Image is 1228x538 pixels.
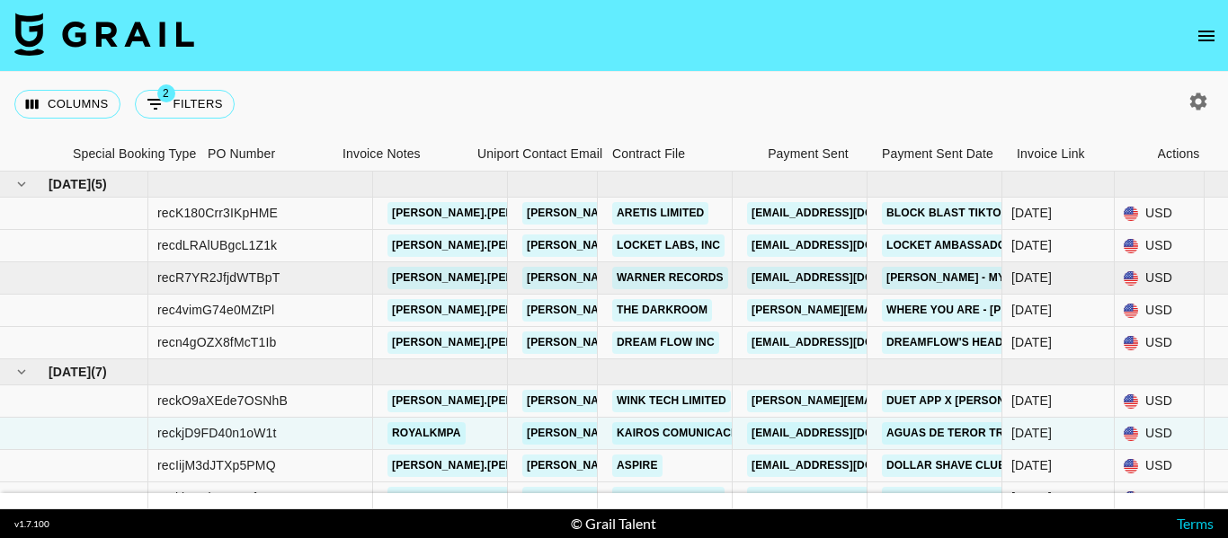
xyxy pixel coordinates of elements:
[208,137,275,172] div: PO Number
[882,487,1079,509] a: Locket Ambassador Program
[157,333,277,351] div: recn4gOZX8fMcT1Ib
[747,267,948,289] a: [EMAIL_ADDRESS][DOMAIN_NAME]
[157,84,175,102] span: 2
[387,331,606,354] a: [PERSON_NAME].[PERSON_NAME].161
[612,234,725,257] a: Locket Labs, Inc
[1115,418,1205,450] div: USD
[1115,262,1205,295] div: USD
[747,299,1040,322] a: [PERSON_NAME][EMAIL_ADDRESS][DOMAIN_NAME]
[387,299,606,322] a: [PERSON_NAME].[PERSON_NAME].161
[522,331,908,354] a: [PERSON_NAME][EMAIL_ADDRESS][PERSON_NAME][DOMAIN_NAME]
[768,137,849,172] div: Payment Sent
[1008,137,1143,172] div: Invoice Link
[14,518,49,530] div: v 1.7.100
[612,454,663,477] a: Aspire
[882,331,1176,354] a: DreamFlow's Headshot Generation Campaign
[612,422,772,445] a: Kairos Comunicación SL
[157,456,276,474] div: recIijM3dJTXp5PMQ
[882,390,1157,412] a: Duet App x [PERSON_NAME] - Baton Twirling
[1011,269,1052,287] div: Jul '25
[1158,137,1200,172] div: Actions
[522,267,908,289] a: [PERSON_NAME][EMAIL_ADDRESS][PERSON_NAME][DOMAIN_NAME]
[157,204,278,222] div: recK180Crr3IKpHME
[157,489,270,507] div: reckiVBJlACoTCfy5
[1011,333,1052,351] div: Jul '25
[1011,424,1052,442] div: Aug '25
[73,137,196,172] div: Special Booking Type
[1011,392,1052,410] div: Aug '25
[49,363,91,381] span: [DATE]
[1115,327,1205,359] div: USD
[571,515,656,533] div: © Grail Talent
[747,202,948,225] a: [EMAIL_ADDRESS][DOMAIN_NAME]
[387,422,466,445] a: royalkmpa
[1011,489,1052,507] div: Aug '25
[1017,137,1085,172] div: Invoice Link
[747,422,948,445] a: [EMAIL_ADDRESS][DOMAIN_NAME]
[522,234,908,257] a: [PERSON_NAME][EMAIL_ADDRESS][PERSON_NAME][DOMAIN_NAME]
[468,137,603,172] div: Uniport Contact Email
[747,487,948,509] a: [EMAIL_ADDRESS][DOMAIN_NAME]
[157,392,288,410] div: reckO9aXEde7OSNhB
[1011,456,1052,474] div: Aug '25
[747,390,1040,412] a: [PERSON_NAME][EMAIL_ADDRESS][DOMAIN_NAME]
[14,90,120,119] button: Select columns
[157,236,277,254] div: recdLRAlUBgcL1Z1k
[747,234,948,257] a: [EMAIL_ADDRESS][DOMAIN_NAME]
[1011,301,1052,319] div: Jul '25
[522,454,908,477] a: [PERSON_NAME][EMAIL_ADDRESS][PERSON_NAME][DOMAIN_NAME]
[747,454,948,477] a: [EMAIL_ADDRESS][DOMAIN_NAME]
[135,90,235,119] button: Show filters
[882,234,1079,257] a: Locket Ambassador Program
[612,299,712,322] a: The Darkroom
[612,137,685,172] div: Contract File
[334,137,468,172] div: Invoice Notes
[1115,295,1205,327] div: USD
[882,422,1026,445] a: Aguas De Teror Trail
[157,269,280,287] div: recR7YR2JfjdWTBpT
[1177,515,1214,532] a: Terms
[157,301,274,319] div: rec4vimG74e0MZtPl
[9,172,34,197] button: hide children
[738,137,873,172] div: Payment Sent
[1115,482,1205,515] div: USD
[612,331,719,354] a: Dream Flow Inc
[612,487,725,509] a: Locket Labs, Inc
[882,202,1084,225] a: Block Blast TikTok Promotion
[873,137,1008,172] div: Payment Sent Date
[387,487,606,509] a: [PERSON_NAME].[PERSON_NAME].161
[882,137,993,172] div: Payment Sent Date
[603,137,738,172] div: Contract File
[91,175,107,193] span: ( 5 )
[612,390,731,412] a: Wink Tech Limited
[522,422,908,445] a: [PERSON_NAME][EMAIL_ADDRESS][PERSON_NAME][DOMAIN_NAME]
[387,454,606,477] a: [PERSON_NAME].[PERSON_NAME].161
[1011,204,1052,222] div: Jul '25
[1115,450,1205,482] div: USD
[522,390,908,412] a: [PERSON_NAME][EMAIL_ADDRESS][PERSON_NAME][DOMAIN_NAME]
[747,331,948,354] a: [EMAIL_ADDRESS][DOMAIN_NAME]
[882,299,1087,322] a: Where You Are - [PERSON_NAME]
[91,363,107,381] span: ( 7 )
[612,202,708,225] a: ARETIS LIMITED
[1115,198,1205,230] div: USD
[477,137,602,172] div: Uniport Contact Email
[14,13,194,56] img: Grail Talent
[882,267,1104,289] a: [PERSON_NAME] - Mystical Magical
[612,267,728,289] a: Warner Records
[1188,18,1224,54] button: open drawer
[387,202,606,225] a: [PERSON_NAME].[PERSON_NAME].161
[1143,137,1215,172] div: Actions
[157,424,277,442] div: reckjD9FD40n1oW1t
[387,267,606,289] a: [PERSON_NAME].[PERSON_NAME].161
[343,137,421,172] div: Invoice Notes
[9,359,34,384] button: hide children
[882,454,1212,477] a: Dollar Shave Club - Collegiate/Walmart Campaign
[1115,230,1205,262] div: USD
[522,299,908,322] a: [PERSON_NAME][EMAIL_ADDRESS][PERSON_NAME][DOMAIN_NAME]
[64,137,199,172] div: Special Booking Type
[1115,385,1205,418] div: USD
[49,175,91,193] span: [DATE]
[522,202,908,225] a: [PERSON_NAME][EMAIL_ADDRESS][PERSON_NAME][DOMAIN_NAME]
[199,137,334,172] div: PO Number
